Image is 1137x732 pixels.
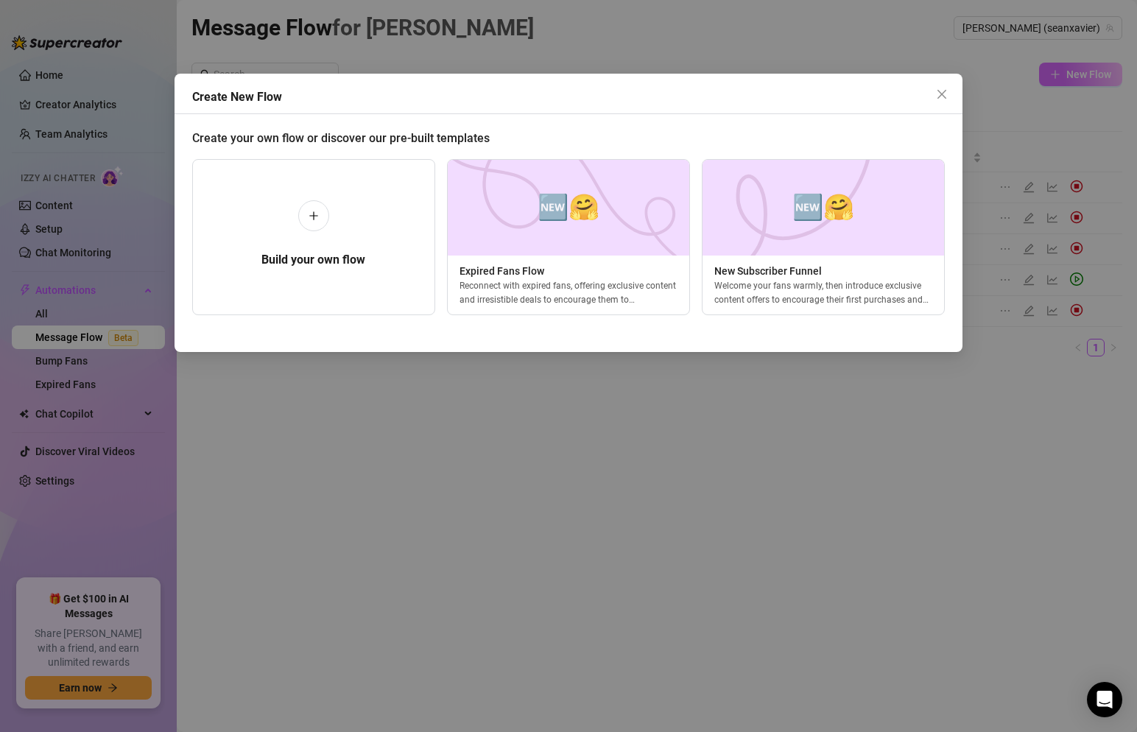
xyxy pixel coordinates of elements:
span: plus [309,211,319,221]
div: Reconnect with expired fans, offering exclusive content and irresistible deals to encourage them ... [448,279,689,306]
span: New Subscriber Funnel [703,263,944,279]
div: Welcome your fans warmly, then introduce exclusive content offers to encourage their first purcha... [703,279,944,306]
span: 🆕🤗 [792,188,854,227]
span: 🆕🤗 [538,188,599,227]
div: Open Intercom Messenger [1087,682,1122,717]
span: Expired Fans Flow [448,263,689,279]
span: Create your own flow or discover our pre-built templates [192,131,490,145]
span: close [936,88,948,100]
span: Close [930,88,954,100]
div: Create New Flow [192,88,962,106]
button: Close [930,82,954,106]
h5: Build your own flow [261,251,365,269]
